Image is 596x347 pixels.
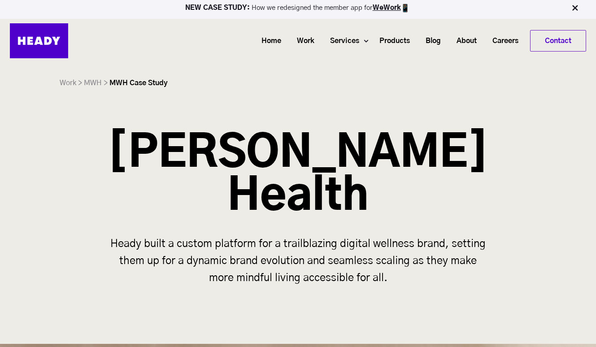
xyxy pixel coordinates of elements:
[368,33,414,49] a: Products
[481,33,523,49] a: Careers
[531,30,586,51] a: Contact
[60,79,82,87] a: Work >
[4,4,592,13] p: How we redesigned the member app for
[10,23,68,58] img: Heady_Logo_Web-01 (1)
[319,33,364,49] a: Services
[109,76,168,90] li: MWH Case Study
[108,132,489,218] h1: [PERSON_NAME] Health
[185,4,252,11] strong: NEW CASE STUDY:
[414,33,445,49] a: Blog
[108,235,489,286] p: Heady built a custom platform for a trailblazing digital wellness brand, setting them up for a dy...
[250,33,286,49] a: Home
[373,4,401,11] a: WeWork
[401,4,410,13] img: app emoji
[286,33,319,49] a: Work
[445,33,481,49] a: About
[77,30,586,52] div: Navigation Menu
[84,79,108,87] a: MWH >
[570,4,579,13] img: Close Bar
